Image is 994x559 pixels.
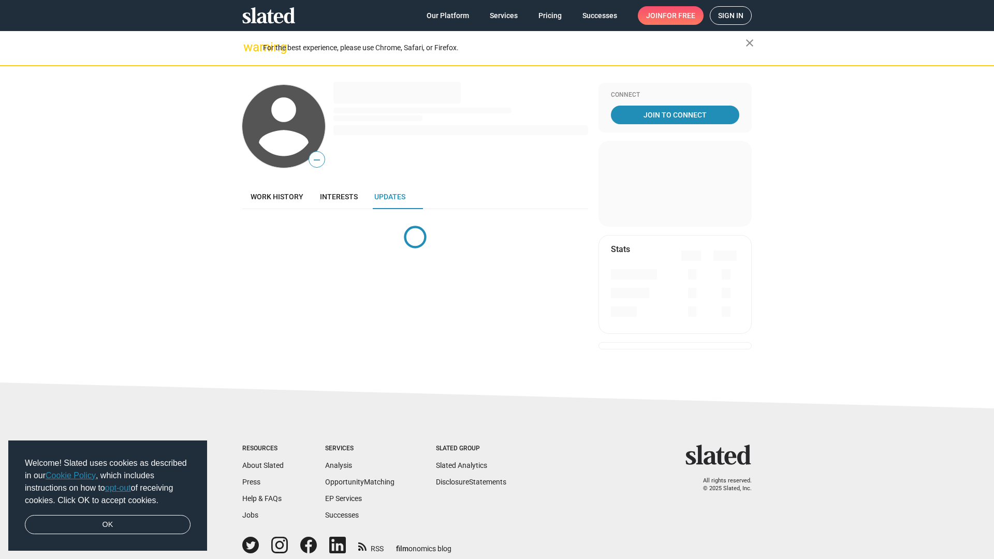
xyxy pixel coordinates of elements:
a: Join To Connect [611,106,739,124]
a: Interests [312,184,366,209]
a: Our Platform [418,6,477,25]
a: OpportunityMatching [325,478,394,486]
a: Work history [242,184,312,209]
div: For the best experience, please use Chrome, Safari, or Firefox. [263,41,745,55]
a: Analysis [325,461,352,469]
a: Pricing [530,6,570,25]
a: filmonomics blog [396,536,451,554]
a: Successes [325,511,359,519]
a: Cookie Policy [46,471,96,480]
mat-icon: close [743,37,756,49]
a: Press [242,478,260,486]
span: — [309,153,325,167]
div: Services [325,445,394,453]
div: Resources [242,445,284,453]
span: Updates [374,193,405,201]
span: Work history [251,193,303,201]
span: Our Platform [427,6,469,25]
span: Join To Connect [613,106,737,124]
div: Connect [611,91,739,99]
a: opt-out [105,483,131,492]
a: EP Services [325,494,362,503]
span: Welcome! Slated uses cookies as described in our , which includes instructions on how to of recei... [25,457,191,507]
mat-icon: warning [243,41,256,53]
span: Interests [320,193,358,201]
a: Slated Analytics [436,461,487,469]
div: cookieconsent [8,440,207,551]
mat-card-title: Stats [611,244,630,255]
span: Pricing [538,6,562,25]
p: All rights reserved. © 2025 Slated, Inc. [692,477,752,492]
a: Help & FAQs [242,494,282,503]
span: Sign in [718,7,743,24]
a: Joinfor free [638,6,704,25]
span: Join [646,6,695,25]
a: About Slated [242,461,284,469]
a: DisclosureStatements [436,478,506,486]
div: Slated Group [436,445,506,453]
a: Jobs [242,511,258,519]
a: Successes [574,6,625,25]
span: Services [490,6,518,25]
a: RSS [358,538,384,554]
a: Sign in [710,6,752,25]
a: dismiss cookie message [25,515,191,535]
a: Services [481,6,526,25]
a: Updates [366,184,414,209]
span: Successes [582,6,617,25]
span: for free [663,6,695,25]
span: film [396,545,408,553]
